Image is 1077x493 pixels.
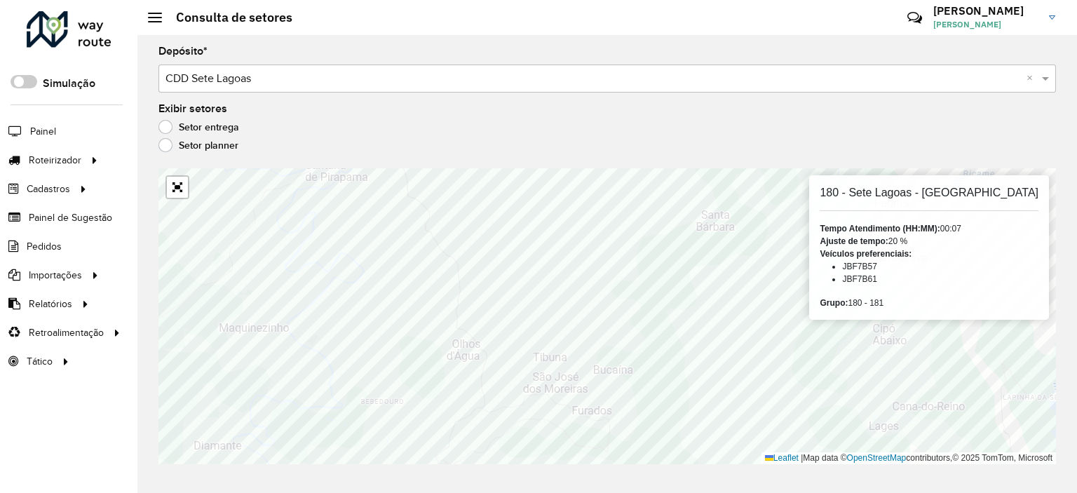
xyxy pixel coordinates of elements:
[820,235,1038,248] div: 20 %
[820,297,1038,309] div: 180 - 181
[842,273,1038,285] li: JBF7B61
[820,186,1038,199] h6: 180 - Sete Lagoas - [GEOGRAPHIC_DATA]
[820,298,848,308] strong: Grupo:
[158,138,238,152] label: Setor planner
[801,453,803,463] span: |
[765,453,799,463] a: Leaflet
[847,453,907,463] a: OpenStreetMap
[27,354,53,369] span: Tático
[30,124,56,139] span: Painel
[29,153,81,168] span: Roteirizador
[842,260,1038,273] li: JBF7B57
[820,224,940,234] strong: Tempo Atendimento (HH:MM):
[820,236,888,246] strong: Ajuste de tempo:
[27,182,70,196] span: Cadastros
[158,100,227,117] label: Exibir setores
[900,3,930,33] a: Contato Rápido
[29,325,104,340] span: Retroalimentação
[933,18,1038,31] span: [PERSON_NAME]
[158,120,239,134] label: Setor entrega
[158,43,208,60] label: Depósito
[43,75,95,92] label: Simulação
[1027,70,1038,87] span: Clear all
[167,177,188,198] a: Abrir mapa em tela cheia
[29,297,72,311] span: Relatórios
[761,452,1056,464] div: Map data © contributors,© 2025 TomTom, Microsoft
[29,210,112,225] span: Painel de Sugestão
[29,268,82,283] span: Importações
[27,239,62,254] span: Pedidos
[162,10,292,25] h2: Consulta de setores
[820,249,912,259] strong: Veículos preferenciais:
[820,222,1038,235] div: 00:07
[933,4,1038,18] h3: [PERSON_NAME]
